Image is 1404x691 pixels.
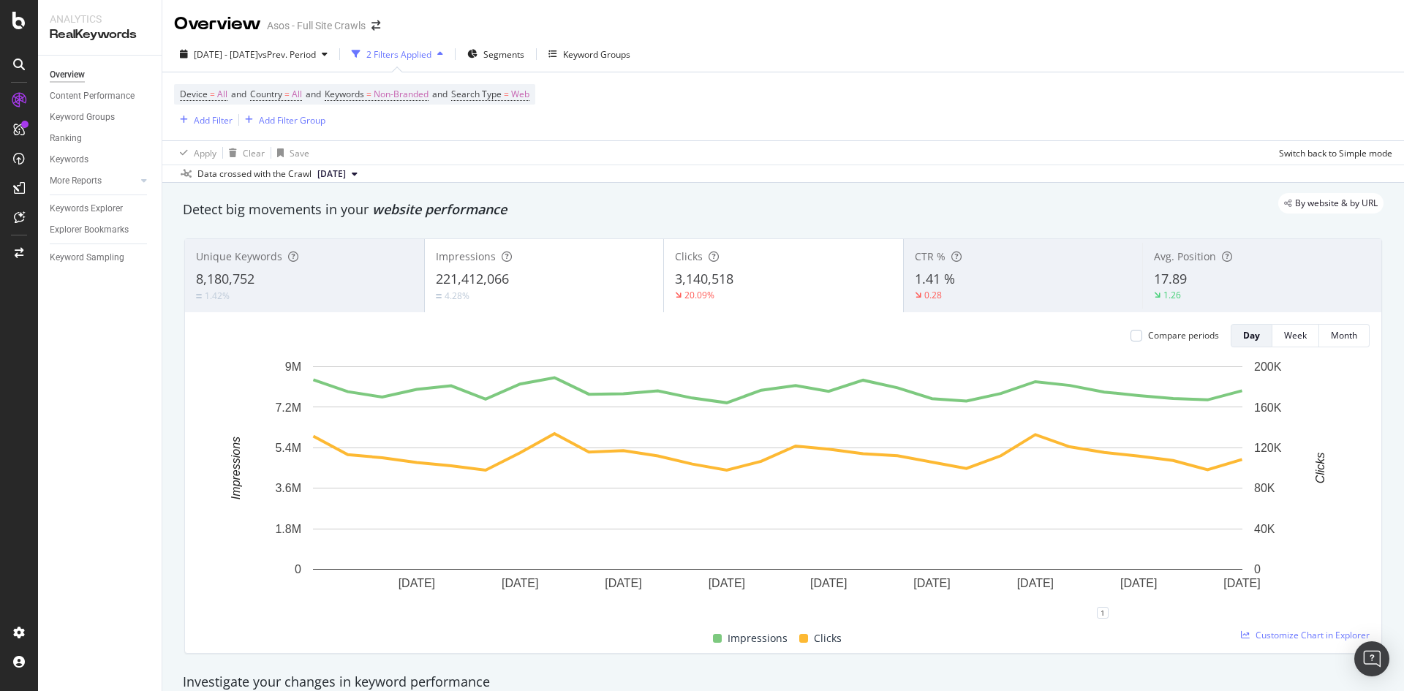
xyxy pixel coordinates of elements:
span: and [231,88,246,100]
a: Keywords [50,152,151,167]
span: CTR % [915,249,946,263]
button: Segments [461,42,530,66]
img: Equal [196,294,202,298]
button: Save [271,141,309,165]
span: Web [511,84,529,105]
div: 1.26 [1163,289,1181,301]
span: = [284,88,290,100]
text: 200K [1254,360,1282,373]
button: Switch back to Simple mode [1273,141,1392,165]
div: Add Filter Group [259,114,325,127]
div: Overview [50,67,85,83]
div: Keywords Explorer [50,201,123,216]
button: Clear [223,141,265,165]
text: 0 [1254,563,1261,575]
div: RealKeywords [50,26,150,43]
span: Country [250,88,282,100]
span: Search Type [451,88,502,100]
span: Impressions [436,249,496,263]
div: Month [1331,329,1357,341]
button: Day [1231,324,1272,347]
text: 80K [1254,482,1275,494]
text: [DATE] [810,577,847,589]
a: More Reports [50,173,137,189]
div: Add Filter [194,114,233,127]
span: Impressions [728,630,788,647]
div: Asos - Full Site Crawls [267,18,366,33]
span: All [292,84,302,105]
span: 17.89 [1154,270,1187,287]
text: 160K [1254,401,1282,413]
div: legacy label [1278,193,1384,214]
span: = [366,88,371,100]
text: [DATE] [709,577,745,589]
div: Ranking [50,131,82,146]
span: vs Prev. Period [258,48,316,61]
span: Avg. Position [1154,249,1216,263]
text: [DATE] [399,577,435,589]
a: Ranking [50,131,151,146]
text: 0 [295,563,301,575]
div: Week [1284,329,1307,341]
div: Keywords [50,152,88,167]
button: Apply [174,141,216,165]
div: Save [290,147,309,159]
text: Clicks [1314,453,1326,484]
span: All [217,84,227,105]
button: Month [1319,324,1370,347]
text: [DATE] [913,577,950,589]
text: [DATE] [502,577,538,589]
div: Clear [243,147,265,159]
a: Content Performance [50,88,151,104]
div: arrow-right-arrow-left [371,20,380,31]
div: Analytics [50,12,150,26]
span: and [306,88,321,100]
text: [DATE] [1017,577,1054,589]
button: Add Filter Group [239,111,325,129]
span: Device [180,88,208,100]
div: 20.09% [684,289,714,301]
a: Overview [50,67,151,83]
text: 5.4M [275,442,301,454]
text: [DATE] [1120,577,1157,589]
div: More Reports [50,173,102,189]
span: [DATE] - [DATE] [194,48,258,61]
div: Keyword Sampling [50,250,124,265]
a: Keywords Explorer [50,201,151,216]
div: Data crossed with the Crawl [197,167,312,181]
img: Equal [436,294,442,298]
text: 1.8M [275,523,301,535]
div: Apply [194,147,216,159]
div: Explorer Bookmarks [50,222,129,238]
button: Keyword Groups [543,42,636,66]
div: Day [1243,329,1260,341]
button: Week [1272,324,1319,347]
button: 2 Filters Applied [346,42,449,66]
text: 7.2M [275,401,301,413]
text: [DATE] [605,577,641,589]
span: 2025 Mar. 26th [317,167,346,181]
div: 1.42% [205,290,230,302]
span: By website & by URL [1295,199,1378,208]
span: Customize Chart in Explorer [1256,629,1370,641]
span: Clicks [675,249,703,263]
text: 40K [1254,523,1275,535]
button: [DATE] [312,165,363,183]
span: = [210,88,215,100]
button: [DATE] - [DATE]vsPrev. Period [174,42,333,66]
div: Overview [174,12,261,37]
a: Keyword Groups [50,110,151,125]
span: 221,412,066 [436,270,509,287]
svg: A chart. [197,359,1359,613]
div: Content Performance [50,88,135,104]
span: Clicks [814,630,842,647]
div: 0.28 [924,289,942,301]
span: 8,180,752 [196,270,254,287]
div: 4.28% [445,290,469,302]
span: Keywords [325,88,364,100]
div: Open Intercom Messenger [1354,641,1389,676]
a: Explorer Bookmarks [50,222,151,238]
text: 120K [1254,442,1282,454]
div: 1 [1097,607,1109,619]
